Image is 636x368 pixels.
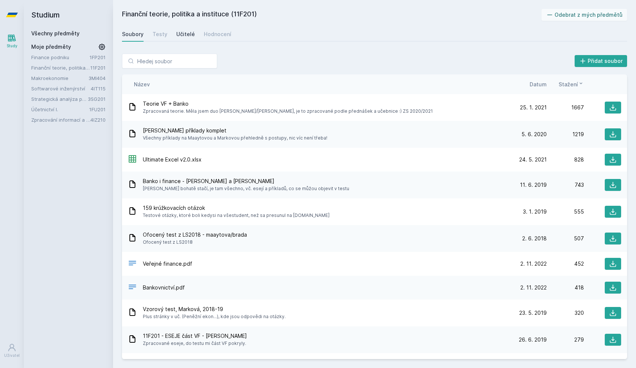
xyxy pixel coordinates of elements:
span: Plus stránky v uč. (Peněžní ekon...), kde jsou odpovědi na otázky. [143,313,286,320]
span: Zpracované eseje, do testu mi část VF pokryly. [143,340,247,347]
span: [PERSON_NAME] bohatě stačí, je tam všechno, vč. esejí a příkladů, co se můžou objevit v testu [143,185,349,192]
input: Hledej soubor [122,54,217,68]
a: 4IT115 [91,86,106,92]
div: 507 [547,235,584,242]
a: 3MI404 [89,75,106,81]
div: 1667 [547,104,584,111]
a: Finance podniku [31,54,90,61]
span: 2. 11. 2022 [520,260,547,268]
a: Makroekonomie [31,74,89,82]
button: Stažení [559,80,584,88]
div: Study [7,43,17,49]
span: Bankovnictví.pdf [143,284,185,291]
span: 3. 1. 2019 [523,208,547,215]
a: Soubory [122,27,144,42]
div: 1219 [547,131,584,138]
a: 4IZ210 [90,117,106,123]
span: 5. 6. 2020 [521,131,547,138]
a: Study [1,30,22,52]
button: Přidat soubor [575,55,627,67]
span: Veřejné finance.pdf [143,260,192,268]
span: Testové otázky, ktoré boli kedysi na všestudent, než sa presunul na [DOMAIN_NAME] [143,212,330,219]
span: Moje předměty [31,43,71,51]
a: Učitelé [176,27,195,42]
div: 555 [547,208,584,215]
span: Vzorový test, Marková, 2018-19 [143,305,286,313]
span: 23. 5. 2019 [519,309,547,317]
div: Uživatel [4,353,20,358]
span: Všechny příklady na Maaytovou a Markovou přehledně s postupy, nic víc není třeba! [143,134,327,142]
span: Banko i finance - [PERSON_NAME] a [PERSON_NAME] [143,177,349,185]
div: 320 [547,309,584,317]
span: 24. 5. 2021 [519,156,547,163]
span: Teorie VF + Banko [143,100,433,108]
span: Ofocený test z LS2018 - maaytova/brada [143,231,247,239]
a: 1FP201 [90,54,106,60]
a: 3SG201 [88,96,106,102]
div: Soubory [122,31,144,38]
a: Strategická analýza pro informatiky a statistiky [31,95,88,103]
span: Stažení [559,80,578,88]
div: PDF [128,259,137,269]
a: 11F201 [90,65,106,71]
div: 828 [547,156,584,163]
span: 2. 11. 2022 [520,284,547,291]
a: Zpracování informací a znalostí [31,116,90,124]
a: Hodnocení [204,27,231,42]
a: Všechny předměty [31,30,80,36]
span: Ultimate Excel v2.0.xlsx [143,156,202,163]
span: 159 krúžkovacích otázok [143,204,330,212]
a: Účetnictví I. [31,106,89,113]
a: Testy [152,27,167,42]
span: 26. 6. 2019 [519,336,547,343]
span: [PERSON_NAME] příklady komplet [143,127,327,134]
div: XLSX [128,154,137,165]
button: Název [134,80,150,88]
span: Zpracovaná teorie. Měla jsem duo [PERSON_NAME]/[PERSON_NAME], je to zpracované podle přednášek a ... [143,108,433,115]
span: 2. 6. 2018 [522,235,547,242]
div: Testy [152,31,167,38]
div: PDF [128,282,137,293]
a: Softwarové inženýrství [31,85,91,92]
div: 279 [547,336,584,343]
span: Ofocený test z LS2018 [143,239,247,246]
div: 418 [547,284,584,291]
span: 11. 6. 2019 [520,181,547,189]
a: 1FU201 [89,106,106,112]
div: 743 [547,181,584,189]
button: Datum [530,80,547,88]
a: Finanční teorie, politika a instituce [31,64,90,71]
div: 452 [547,260,584,268]
span: 11F201 - ESEJE část VF - [PERSON_NAME] [143,332,247,340]
button: Odebrat z mých předmětů [542,9,627,21]
div: Hodnocení [204,31,231,38]
h2: Finanční teorie, politika a instituce (11F201) [122,9,542,21]
div: Učitelé [176,31,195,38]
a: Uživatel [1,339,22,362]
span: 25. 1. 2021 [520,104,547,111]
